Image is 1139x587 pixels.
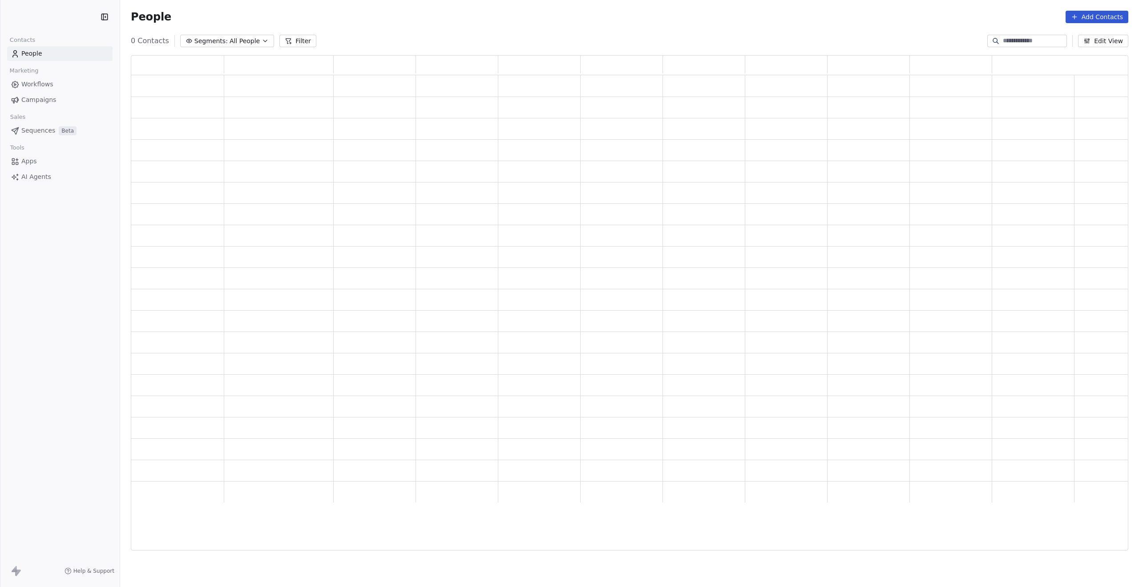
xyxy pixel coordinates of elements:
span: All People [230,36,260,46]
a: AI Agents [7,170,113,184]
span: Workflows [21,80,53,89]
a: Help & Support [65,567,114,575]
a: Campaigns [7,93,113,107]
a: People [7,46,113,61]
span: Campaigns [21,95,56,105]
span: People [21,49,42,58]
span: Tools [6,141,28,154]
a: Apps [7,154,113,169]
button: Filter [279,35,316,47]
span: Contacts [6,33,39,47]
span: Apps [21,157,37,166]
a: Workflows [7,77,113,92]
a: SequencesBeta [7,123,113,138]
span: Marketing [6,64,42,77]
span: Segments: [194,36,228,46]
span: AI Agents [21,172,51,182]
button: Add Contacts [1066,11,1128,23]
span: Beta [59,126,77,135]
span: Help & Support [73,567,114,575]
span: People [131,10,171,24]
span: 0 Contacts [131,36,169,46]
span: Sequences [21,126,55,135]
div: grid [131,75,1129,551]
span: Sales [6,110,29,124]
button: Edit View [1078,35,1128,47]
